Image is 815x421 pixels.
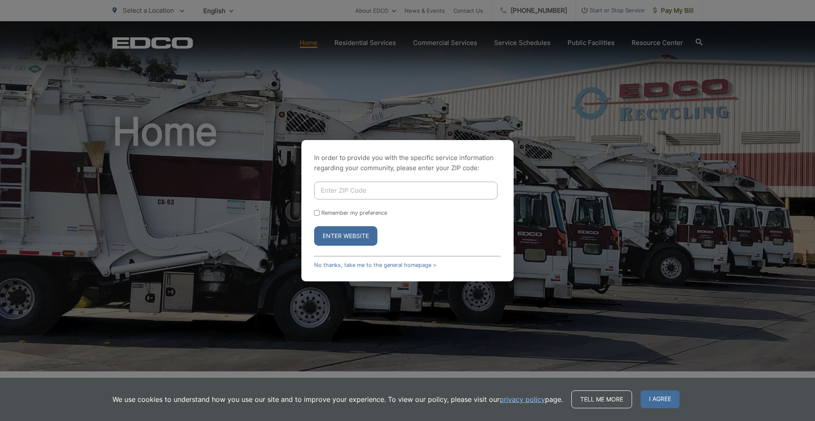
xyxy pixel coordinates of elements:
span: I agree [641,390,680,408]
a: privacy policy [500,394,545,404]
a: Tell me more [571,390,632,408]
button: Enter Website [314,226,377,246]
label: Remember my preference [321,210,387,216]
a: No thanks, take me to the general homepage > [314,262,436,268]
p: In order to provide you with the specific service information regarding your community, please en... [314,153,501,173]
p: We use cookies to understand how you use our site and to improve your experience. To view our pol... [112,394,563,404]
input: Enter ZIP Code [314,182,497,199]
